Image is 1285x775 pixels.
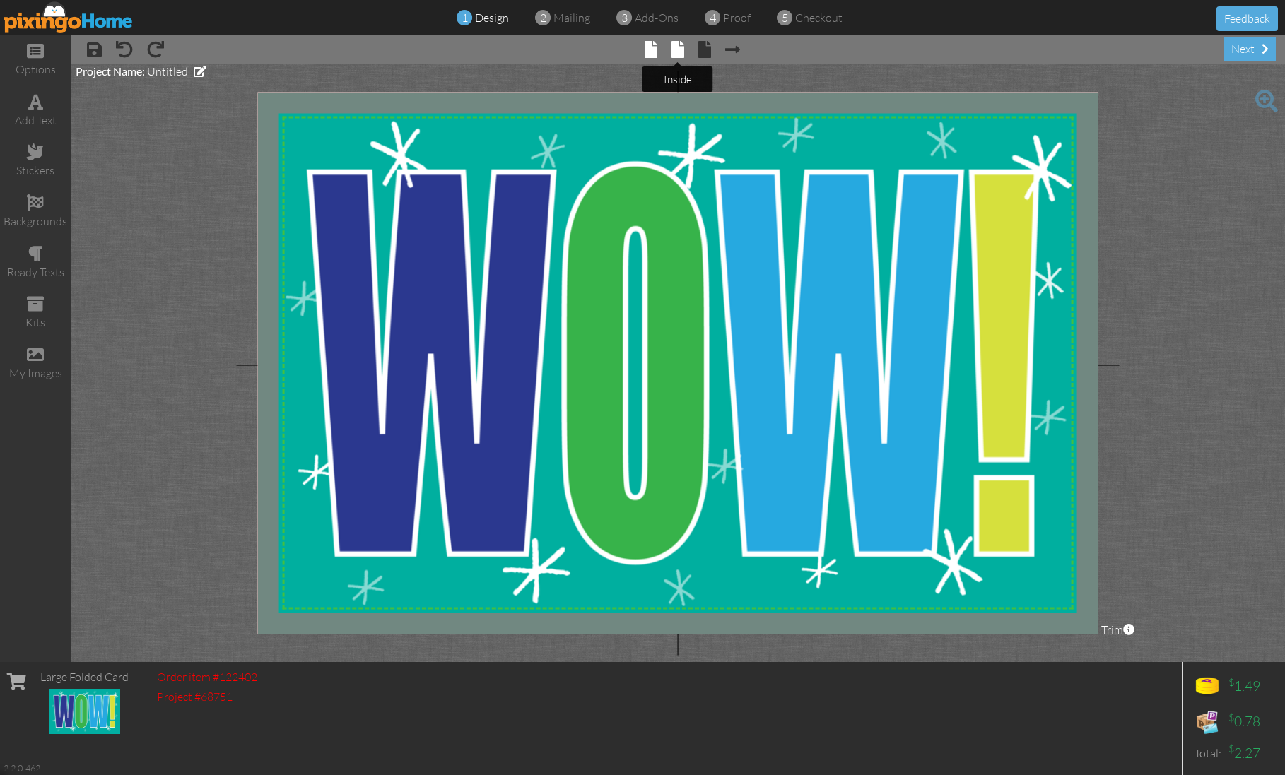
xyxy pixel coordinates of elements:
span: 1 [462,10,468,26]
span: Project Name: [76,64,145,78]
img: pixingo logo [4,1,134,33]
tip-tip: inside [664,73,692,86]
button: Feedback [1216,6,1278,31]
span: add-ons [635,11,679,25]
img: 122402-1-1748035846976-8aba4a535924021a-qa.jpg [49,689,120,734]
sup: $ [1228,676,1234,688]
td: 0.78 [1225,704,1264,740]
span: 2 [540,10,546,26]
span: 5 [782,10,788,26]
div: Order item #122402 [157,669,257,685]
sup: $ [1228,711,1234,723]
sup: $ [1228,743,1234,755]
img: expense-icon.png [1193,708,1221,736]
span: checkout [795,11,843,25]
td: Total: [1190,740,1225,767]
span: Untitled [147,64,188,78]
div: 2.2.0-462 [4,762,40,774]
span: 4 [710,10,716,26]
img: points-icon.png [1193,673,1221,701]
span: proof [723,11,751,25]
div: Project #68751 [157,689,257,705]
span: mailing [553,11,590,25]
div: next [1224,37,1276,61]
span: 3 [621,10,628,26]
div: Large Folded Card [40,669,129,685]
td: 1.49 [1225,669,1264,704]
td: 2.27 [1225,740,1264,767]
span: Trim [1101,622,1134,638]
span: design [475,11,509,25]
